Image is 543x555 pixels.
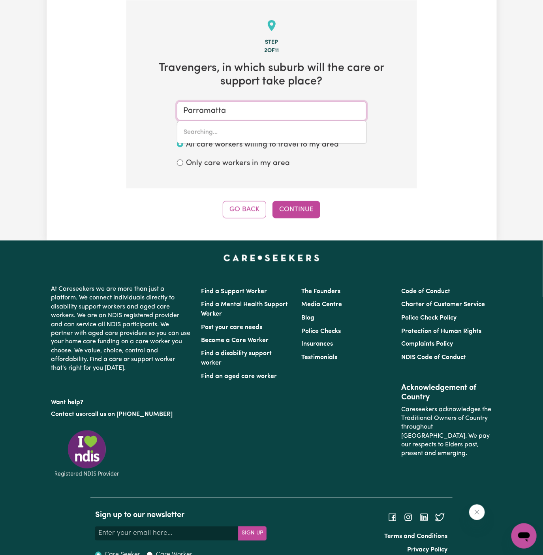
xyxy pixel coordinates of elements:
[401,355,466,361] a: NDIS Code of Conduct
[511,523,537,549] iframe: Button to launch messaging window
[272,201,320,218] button: Continue
[51,395,192,407] p: Want help?
[404,514,413,520] a: Follow Careseekers on Instagram
[224,255,319,261] a: Careseekers home page
[51,429,122,478] img: Registered NDIS provider
[186,139,339,151] label: All care workers willing to travel to my area
[139,47,404,55] div: 2 of 11
[5,6,48,12] span: Need any help?
[139,62,404,89] h2: Travengers , in which suburb will the care or support take place?
[401,341,453,348] a: Complaints Policy
[401,384,492,403] h2: Acknowledgement of Country
[401,301,485,308] a: Charter of Customer Service
[401,328,481,335] a: Protection of Human Rights
[201,374,277,380] a: Find an aged care worker
[177,121,367,144] div: menu-options
[201,301,288,317] a: Find a Mental Health Support Worker
[51,412,83,418] a: Contact us
[301,301,342,308] a: Media Centre
[223,201,266,218] button: Go Back
[435,514,445,520] a: Follow Careseekers on Twitter
[385,534,448,540] a: Terms and Conditions
[301,315,314,321] a: Blog
[301,288,340,295] a: The Founders
[301,328,341,335] a: Police Checks
[177,102,366,120] input: Enter a suburb or postcode
[388,514,397,520] a: Follow Careseekers on Facebook
[301,355,337,361] a: Testimonials
[301,341,333,348] a: Insurances
[401,403,492,462] p: Careseekers acknowledges the Traditional Owners of Country throughout [GEOGRAPHIC_DATA]. We pay o...
[139,38,404,47] div: Step
[201,324,263,331] a: Post your care needs
[51,282,192,376] p: At Careseekers we are more than just a platform. We connect individuals directly to disability su...
[201,351,272,367] a: Find a disability support worker
[186,158,290,169] label: Only care workers in my area
[401,315,457,321] a: Police Check Policy
[401,288,450,295] a: Code of Conduct
[95,527,239,541] input: Enter your email here...
[469,504,485,520] iframe: Close message
[95,511,267,520] h2: Sign up to our newsletter
[201,338,269,344] a: Become a Care Worker
[238,527,267,541] button: Subscribe
[51,407,192,422] p: or
[88,412,173,418] a: call us on [PHONE_NUMBER]
[419,514,429,520] a: Follow Careseekers on LinkedIn
[408,547,448,553] a: Privacy Policy
[201,288,267,295] a: Find a Support Worker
